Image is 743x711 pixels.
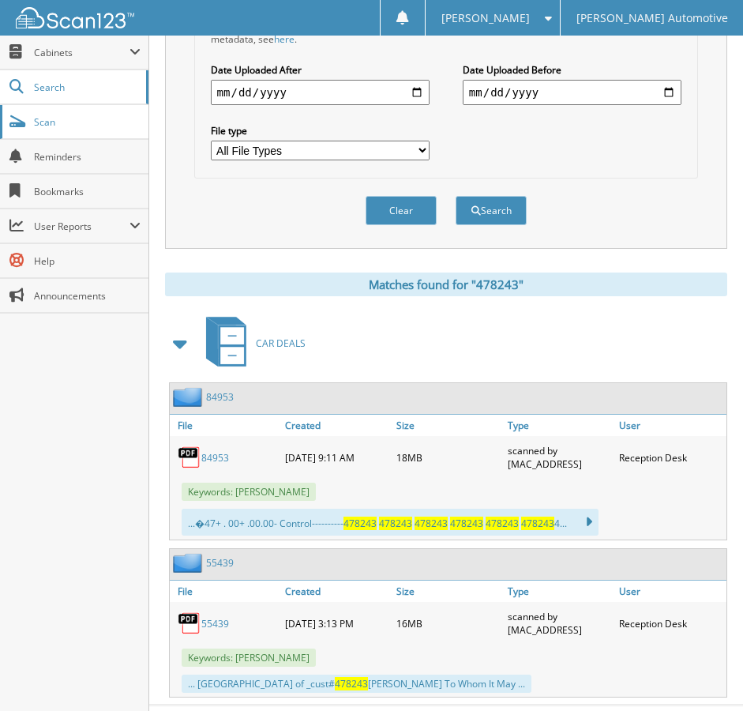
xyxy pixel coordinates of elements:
[450,517,483,530] span: 478243
[615,415,726,436] a: User
[392,606,504,641] div: 16MB
[206,390,234,404] a: 84953
[34,46,129,59] span: Cabinets
[415,517,448,530] span: 478243
[366,196,437,225] button: Clear
[178,446,201,469] img: PDF.png
[392,415,504,436] a: Size
[463,80,682,105] input: end
[335,677,368,690] span: 478243
[34,81,138,94] span: Search
[392,440,504,475] div: 18MB
[173,387,206,407] img: folder2.png
[504,415,615,436] a: Type
[34,185,141,198] span: Bookmarks
[201,451,229,465] a: 84953
[504,440,615,475] div: scanned by [MAC_ADDRESS]
[34,254,141,268] span: Help
[16,7,134,28] img: scan123-logo-white.svg
[281,581,392,602] a: Created
[281,440,392,475] div: [DATE] 9:11 AM
[615,440,726,475] div: Reception Desk
[182,483,316,501] span: Keywords: [PERSON_NAME]
[576,13,728,23] span: [PERSON_NAME] Automotive
[504,606,615,641] div: scanned by [MAC_ADDRESS]
[173,553,206,573] img: folder2.png
[504,581,615,602] a: Type
[170,581,281,602] a: File
[486,517,519,530] span: 478243
[34,220,129,233] span: User Reports
[34,150,141,164] span: Reminders
[664,635,743,711] iframe: Chat Widget
[343,517,377,530] span: 478243
[274,32,295,46] a: here
[182,509,599,536] div: ...�47+ . 00+ .00.00- Control---------- 4...
[441,13,530,23] span: [PERSON_NAME]
[178,611,201,635] img: PDF.png
[197,312,306,374] a: CAR DEALS
[211,124,430,137] label: File type
[182,649,316,667] span: Keywords: [PERSON_NAME]
[392,581,504,602] a: Size
[182,675,531,693] div: ... [GEOGRAPHIC_DATA] of _cust# [PERSON_NAME] To Whom It May ...
[615,606,726,641] div: Reception Desk
[206,556,234,570] a: 55439
[34,115,141,129] span: Scan
[170,415,281,436] a: File
[521,517,554,530] span: 478243
[379,517,412,530] span: 478243
[615,581,726,602] a: User
[256,337,306,350] span: CAR DEALS
[165,273,727,296] div: Matches found for "478243"
[201,617,229,630] a: 55439
[463,63,682,77] label: Date Uploaded Before
[211,80,430,105] input: start
[456,196,527,225] button: Search
[34,289,141,303] span: Announcements
[281,606,392,641] div: [DATE] 3:13 PM
[281,415,392,436] a: Created
[211,63,430,77] label: Date Uploaded After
